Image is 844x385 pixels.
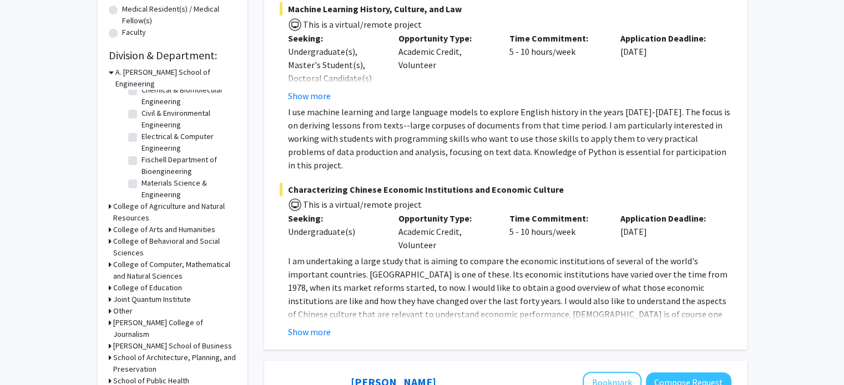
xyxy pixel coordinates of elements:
[288,89,331,102] button: Show more
[113,259,236,282] h3: College of Computer, Mathematical and Natural Sciences
[113,305,133,317] h3: Other
[141,131,234,154] label: Electrical & Computer Engineering
[288,325,331,338] button: Show more
[509,32,604,45] p: Time Commitment:
[113,317,236,340] h3: [PERSON_NAME] College of Journalism
[113,282,182,294] h3: College of Education
[113,235,236,259] h3: College of Behavioral and Social Sciences
[302,19,422,30] span: This is a virtual/remote project
[288,45,382,111] div: Undergraduate(s), Master's Student(s), Doctoral Candidate(s) (PhD, MD, DMD, PharmD, etc.)
[398,212,493,225] p: Opportunity Type:
[302,199,422,210] span: This is a virtual/remote project
[280,2,731,16] span: Machine Learning History, Culture, and Law
[141,107,234,131] label: Civil & Environmental Engineering
[141,84,234,107] label: Chemical & Biomolecular Engineering
[122,27,146,38] label: Faculty
[501,212,612,251] div: 5 - 10 hours/week
[390,32,501,102] div: Academic Credit, Volunteer
[280,183,731,196] span: Characterizing Chinese Economic Institutions and Economic Culture
[509,212,604,225] p: Time Commitment:
[288,212,382,225] p: Seeking:
[113,201,236,224] h3: College of Agriculture and Natural Resources
[620,212,715,225] p: Application Deadline:
[288,254,731,334] p: I am undertaking a large study that is aiming to compare the economic institutions of several of ...
[141,177,234,201] label: Materials Science & Engineering
[398,32,493,45] p: Opportunity Type:
[390,212,501,251] div: Academic Credit, Volunteer
[501,32,612,102] div: 5 - 10 hours/week
[620,32,715,45] p: Application Deadline:
[612,32,723,102] div: [DATE]
[288,105,731,172] p: I use machine learning and large language models to explore English history in the years [DATE]-[...
[113,340,232,352] h3: [PERSON_NAME] School of Business
[122,3,236,27] label: Medical Resident(s) / Medical Fellow(s)
[113,294,191,305] h3: Joint Quantum Institute
[288,225,382,238] div: Undergraduate(s)
[612,212,723,251] div: [DATE]
[288,32,382,45] p: Seeking:
[141,154,234,177] label: Fischell Department of Bioengineering
[109,49,236,62] h2: Division & Department:
[115,66,236,90] h3: A. [PERSON_NAME] School of Engineering
[113,352,236,375] h3: School of Architecture, Planning, and Preservation
[113,224,215,235] h3: College of Arts and Humanities
[8,335,47,377] iframe: Chat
